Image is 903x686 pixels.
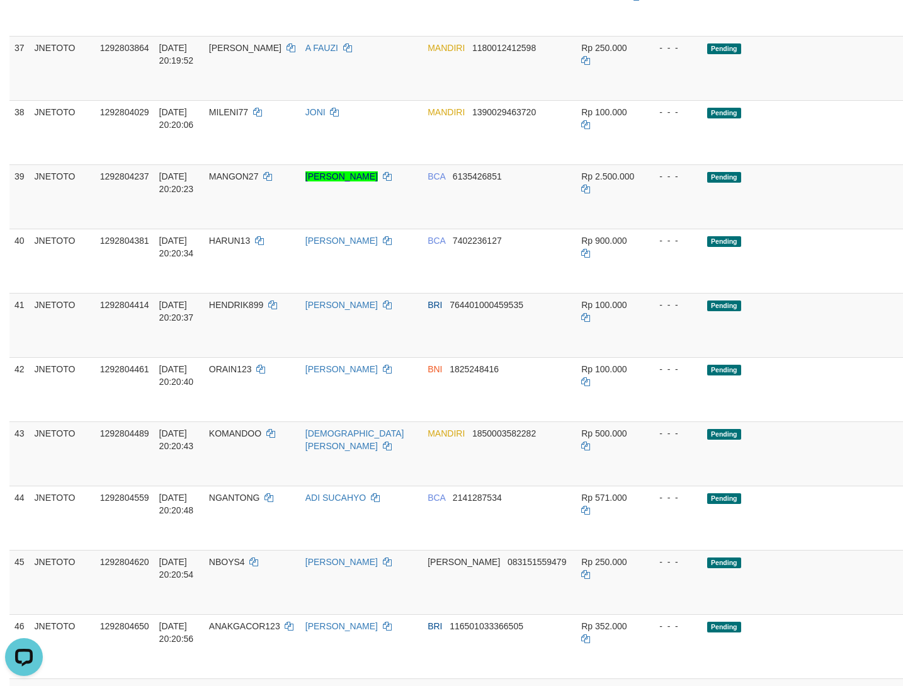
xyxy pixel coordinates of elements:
span: MANDIRI [428,107,465,117]
span: MANGON27 [209,171,259,181]
td: JNETOTO [30,486,95,550]
span: [DATE] 20:20:43 [159,428,194,451]
span: HARUN13 [209,236,250,246]
span: HENDRIK899 [209,300,263,310]
td: JNETOTO [30,357,95,421]
span: NGANTONG [209,493,260,503]
a: [PERSON_NAME] [305,300,378,310]
a: ADI SUCAHYO [305,493,366,503]
td: JNETOTO [30,36,95,100]
span: 1292804489 [100,428,149,438]
td: JNETOTO [30,550,95,614]
span: Rp 352.000 [581,621,627,631]
span: Copy 083151559479 to clipboard [508,557,566,567]
div: - - - [649,427,697,440]
span: [PERSON_NAME] [428,557,500,567]
span: KOMANDOO [209,428,261,438]
span: [DATE] 20:20:06 [159,107,194,130]
span: 1292804414 [100,300,149,310]
span: [DATE] 20:20:34 [159,236,194,258]
td: 41 [9,293,30,357]
td: 40 [9,229,30,293]
span: 1292804237 [100,171,149,181]
a: [PERSON_NAME] [305,621,378,631]
span: BCA [428,236,445,246]
a: [PERSON_NAME] [305,236,378,246]
span: Pending [707,236,741,247]
div: - - - [649,620,697,632]
span: Pending [707,429,741,440]
span: Copy 1825248416 to clipboard [450,364,499,374]
span: [DATE] 20:19:52 [159,43,194,66]
td: JNETOTO [30,293,95,357]
span: Pending [707,43,741,54]
td: JNETOTO [30,164,95,229]
td: JNETOTO [30,421,95,486]
span: BRI [428,300,442,310]
span: 1292804620 [100,557,149,567]
span: Rp 2.500.000 [581,171,634,181]
span: Rp 500.000 [581,428,627,438]
a: [PERSON_NAME] [305,364,378,374]
span: 1292804461 [100,364,149,374]
div: - - - [649,42,697,54]
span: NBOYS4 [209,557,245,567]
span: Pending [707,622,741,632]
div: - - - [649,170,697,183]
span: Rp 100.000 [581,364,627,374]
span: Rp 250.000 [581,43,627,53]
td: 39 [9,164,30,229]
span: Copy 2141287534 to clipboard [453,493,502,503]
a: [PERSON_NAME] [305,557,378,567]
span: Pending [707,300,741,311]
span: MILENI77 [209,107,248,117]
span: Copy 116501033366505 to clipboard [450,621,523,631]
div: - - - [649,491,697,504]
span: Pending [707,493,741,504]
span: Rp 100.000 [581,300,627,310]
a: JONI [305,107,326,117]
span: BNI [428,364,442,374]
span: Rp 571.000 [581,493,627,503]
span: BCA [428,171,445,181]
a: [PERSON_NAME] [305,171,378,181]
span: Rp 900.000 [581,236,627,246]
button: Open LiveChat chat widget [5,5,43,43]
span: BRI [428,621,442,631]
span: [PERSON_NAME] [209,43,281,53]
span: MANDIRI [428,428,465,438]
span: BCA [428,493,445,503]
td: 46 [9,614,30,678]
span: Rp 100.000 [581,107,627,117]
span: ANAKGACOR123 [209,621,280,631]
span: Copy 1850003582282 to clipboard [472,428,536,438]
td: 37 [9,36,30,100]
span: Copy 764401000459535 to clipboard [450,300,523,310]
span: [DATE] 20:20:48 [159,493,194,515]
div: - - - [649,106,697,118]
td: JNETOTO [30,229,95,293]
div: - - - [649,299,697,311]
span: 1292804559 [100,493,149,503]
td: 44 [9,486,30,550]
span: Copy 6135426851 to clipboard [453,171,502,181]
a: A FAUZI [305,43,338,53]
span: [DATE] 20:20:37 [159,300,194,323]
span: Copy 1390029463720 to clipboard [472,107,536,117]
span: 1292803864 [100,43,149,53]
td: JNETOTO [30,100,95,164]
span: Pending [707,365,741,375]
span: 1292804029 [100,107,149,117]
span: 1292804381 [100,236,149,246]
span: [DATE] 20:20:56 [159,621,194,644]
a: [DEMOGRAPHIC_DATA][PERSON_NAME] [305,428,404,451]
div: - - - [649,234,697,247]
span: Pending [707,172,741,183]
span: Pending [707,557,741,568]
span: Rp 250.000 [581,557,627,567]
div: - - - [649,556,697,568]
span: 1292804650 [100,621,149,631]
span: ORAIN123 [209,364,252,374]
span: [DATE] 20:20:23 [159,171,194,194]
span: [DATE] 20:20:40 [159,364,194,387]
